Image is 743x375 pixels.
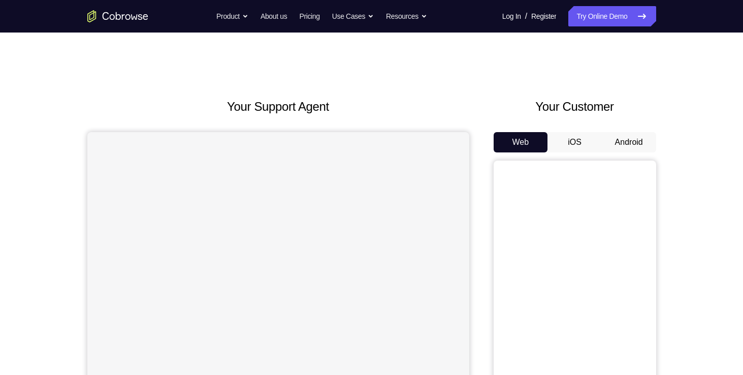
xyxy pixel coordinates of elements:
a: Log In [502,6,521,26]
a: About us [261,6,287,26]
button: iOS [547,132,602,152]
a: Pricing [299,6,319,26]
a: Go to the home page [87,10,148,22]
button: Product [216,6,248,26]
h2: Your Customer [494,98,656,116]
span: / [525,10,527,22]
h2: Your Support Agent [87,98,469,116]
button: Resources [386,6,427,26]
a: Register [531,6,556,26]
button: Web [494,132,548,152]
button: Android [602,132,656,152]
button: Use Cases [332,6,374,26]
a: Try Online Demo [568,6,656,26]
